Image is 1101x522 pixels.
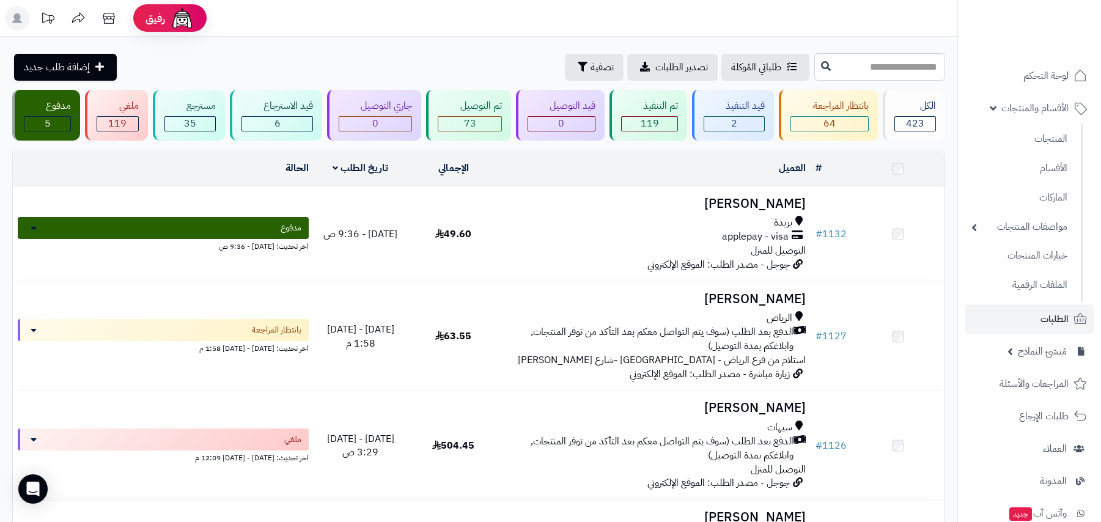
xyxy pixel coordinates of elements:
[704,99,765,113] div: قيد التنفيذ
[435,227,471,241] span: 49.60
[10,90,83,141] a: مدفوع 5
[165,117,215,131] div: 35
[18,341,309,354] div: اخر تحديث: [DATE] - [DATE] 1:58 م
[285,161,309,175] a: الحالة
[241,99,313,113] div: قيد الاسترجاع
[327,322,394,351] span: [DATE] - [DATE] 1:58 م
[704,117,764,131] div: 2
[108,116,127,131] span: 119
[242,117,312,131] div: 6
[505,435,793,463] span: الدفع بعد الطلب (سوف يتم التواصل معكم بعد التأكد من توفر المنتجات, وابلاغكم بمدة التوصيل)
[18,474,48,504] div: Open Intercom Messenger
[965,185,1073,211] a: الماركات
[424,90,513,141] a: تم التوصيل 73
[325,90,424,141] a: جاري التوصيل 0
[505,401,805,415] h3: [PERSON_NAME]
[170,6,194,31] img: ai-face.png
[435,329,471,344] span: 63.55
[528,99,595,113] div: قيد التوصيل
[145,11,165,26] span: رفيق
[655,60,708,75] span: تصدير الطلبات
[438,161,469,175] a: الإجمالي
[816,329,847,344] a: #1127
[816,438,822,453] span: #
[791,117,867,131] div: 64
[1008,505,1067,522] span: وآتس آب
[630,367,790,381] span: زيارة مباشرة - مصدر الطلب: الموقع الإلكتروني
[965,304,1094,334] a: الطلبات
[14,54,117,81] a: إضافة طلب جديد
[227,90,325,141] a: قيد الاسترجاع 6
[965,214,1073,240] a: مواصفات المنتجات
[767,421,792,435] span: سيهات
[880,90,948,141] a: الكل423
[647,476,790,490] span: جوجل - مصدر الطلب: الموقع الإلكتروني
[505,325,793,353] span: الدفع بعد الطلب (سوف يتم التواصل معكم بعد التأكد من توفر المنتجات, وابلاغكم بمدة التوصيل)
[1018,343,1067,360] span: مُنشئ النماذج
[528,117,595,131] div: 0
[24,117,70,131] div: 5
[1040,311,1069,328] span: الطلبات
[432,438,474,453] span: 504.45
[965,272,1073,298] a: الملفات الرقمية
[1023,67,1069,84] span: لوحة التحكم
[816,438,847,453] a: #1126
[627,54,718,81] a: تصدير الطلبات
[751,462,806,477] span: التوصيل للمنزل
[1001,100,1069,117] span: الأقسام والمنتجات
[518,353,806,367] span: استلام من فرع الرياض - [GEOGRAPHIC_DATA] -شارع [PERSON_NAME]
[339,117,411,131] div: 0
[1040,472,1067,490] span: المدونة
[731,60,781,75] span: طلباتي المُوكلة
[18,239,309,252] div: اخر تحديث: [DATE] - 9:36 ص
[647,257,790,272] span: جوجل - مصدر الطلب: الموقع الإلكتروني
[339,99,412,113] div: جاري التوصيل
[164,99,216,113] div: مسترجع
[97,99,138,113] div: ملغي
[591,60,614,75] span: تصفية
[965,369,1094,399] a: المراجعات والأسئلة
[252,324,301,336] span: بانتظار المراجعة
[565,54,624,81] button: تصفية
[45,116,51,131] span: 5
[284,433,301,446] span: ملغي
[722,230,789,244] span: applepay - visa
[97,117,138,131] div: 119
[894,99,936,113] div: الكل
[18,450,309,463] div: اخر تحديث: [DATE] - [DATE] 12:09 م
[333,161,388,175] a: تاريخ الطلب
[816,161,822,175] a: #
[906,116,924,131] span: 423
[1019,408,1069,425] span: طلبات الإرجاع
[327,432,394,460] span: [DATE] - [DATE] 3:29 ص
[779,161,806,175] a: العميل
[464,116,476,131] span: 73
[24,99,71,113] div: مدفوع
[965,434,1094,463] a: العملاء
[731,116,737,131] span: 2
[274,116,281,131] span: 6
[816,227,847,241] a: #1132
[438,117,501,131] div: 73
[790,99,868,113] div: بانتظار المراجعة
[965,126,1073,152] a: المنتجات
[372,116,378,131] span: 0
[281,222,301,234] span: مدفوع
[823,116,836,131] span: 64
[184,116,196,131] span: 35
[607,90,690,141] a: تم التنفيذ 119
[690,90,776,141] a: قيد التنفيذ 2
[32,6,63,34] a: تحديثات المنصة
[150,90,227,141] a: مسترجع 35
[816,227,822,241] span: #
[621,99,678,113] div: تم التنفيذ
[558,116,564,131] span: 0
[965,243,1073,269] a: خيارات المنتجات
[24,60,90,75] span: إضافة طلب جديد
[83,90,150,141] a: ملغي 119
[774,216,792,230] span: بريدة
[965,402,1094,431] a: طلبات الإرجاع
[816,329,822,344] span: #
[965,155,1073,182] a: الأقسام
[622,117,677,131] div: 119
